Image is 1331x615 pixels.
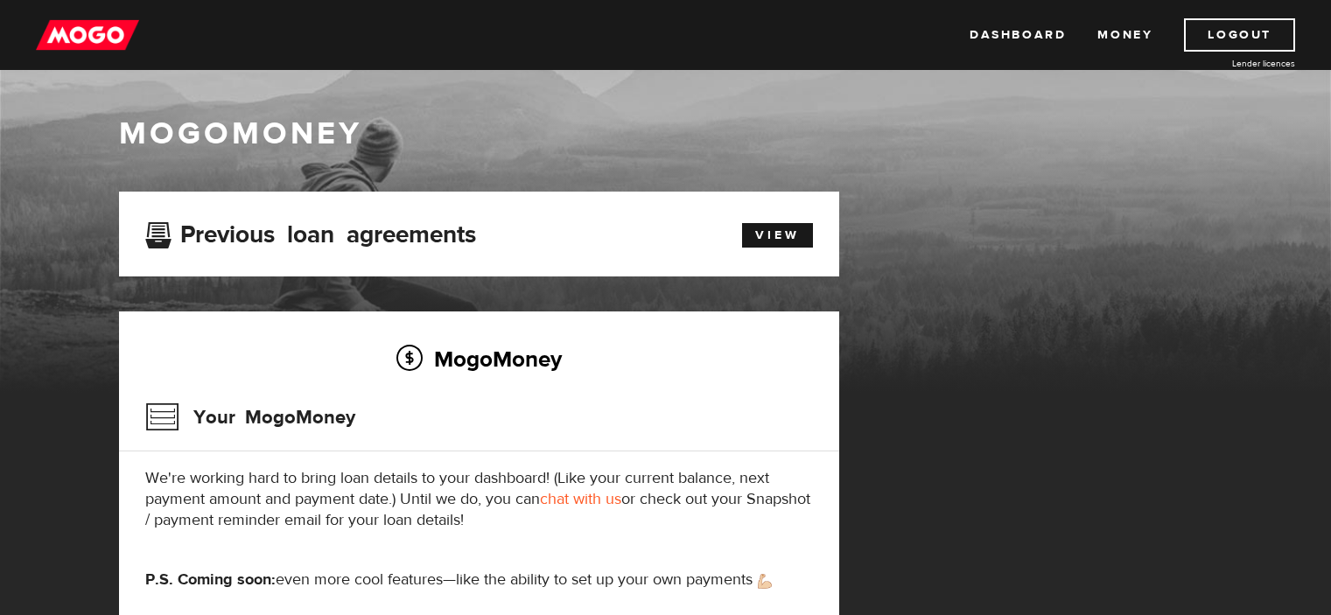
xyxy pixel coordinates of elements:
a: Logout [1184,18,1295,52]
a: Lender licences [1164,57,1295,70]
a: Money [1097,18,1152,52]
h3: Your MogoMoney [145,395,355,440]
p: even more cool features—like the ability to set up your own payments [145,570,813,591]
img: strong arm emoji [758,574,772,589]
a: chat with us [540,489,621,509]
img: mogo_logo-11ee424be714fa7cbb0f0f49df9e16ec.png [36,18,139,52]
strong: P.S. Coming soon: [145,570,276,590]
a: View [742,223,813,248]
h1: MogoMoney [119,115,1213,152]
h2: MogoMoney [145,340,813,377]
a: Dashboard [970,18,1066,52]
p: We're working hard to bring loan details to your dashboard! (Like your current balance, next paym... [145,468,813,531]
h3: Previous loan agreements [145,220,476,243]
